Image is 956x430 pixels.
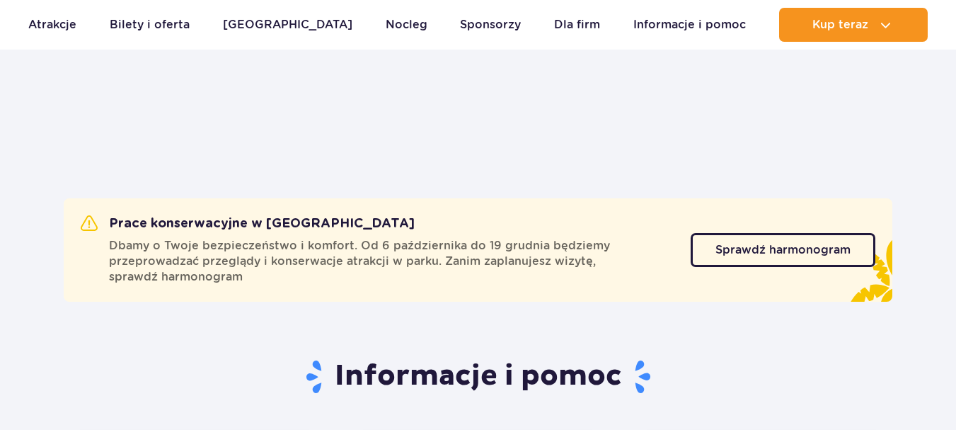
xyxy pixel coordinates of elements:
[28,8,76,42] a: Atrakcje
[691,233,875,267] a: Sprawdź harmonogram
[64,358,892,395] h1: Informacje i pomoc
[554,8,600,42] a: Dla firm
[633,8,746,42] a: Informacje i pomoc
[109,238,674,285] span: Dbamy o Twoje bezpieczeństwo i komfort. Od 6 października do 19 grudnia będziemy przeprowadzać pr...
[81,215,415,232] h2: Prace konserwacyjne w [GEOGRAPHIC_DATA]
[386,8,427,42] a: Nocleg
[779,8,928,42] button: Kup teraz
[110,8,190,42] a: Bilety i oferta
[460,8,521,42] a: Sponsorzy
[223,8,352,42] a: [GEOGRAPHIC_DATA]
[715,244,851,256] span: Sprawdź harmonogram
[812,18,868,31] span: Kup teraz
